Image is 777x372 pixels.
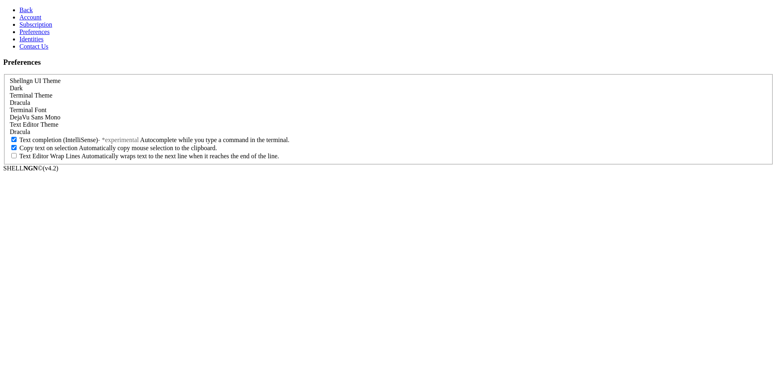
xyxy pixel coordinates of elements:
[3,58,774,67] h3: Preferences
[10,85,767,92] div: Dark
[23,165,38,172] b: NGN
[10,99,30,106] span: Dracula
[10,114,767,121] div: DejaVu Sans Mono
[19,14,41,21] a: Account
[19,36,44,43] a: Identities
[79,145,217,151] span: Automatically copy mouse selection to the clipboard.
[10,99,767,106] div: Dracula
[19,6,33,13] a: Back
[19,153,80,159] span: Text Editor Wrap Lines
[11,153,17,158] input: Text Editor Wrap Lines Automatically wraps text to the next line when it reaches the end of the l...
[81,153,279,159] span: Automatically wraps text to the next line when it reaches the end of the line.
[140,136,289,143] span: Autocomplete while you type a command in the terminal.
[43,165,59,172] span: 4.2.0
[11,145,17,150] input: Copy text on selection Automatically copy mouse selection to the clipboard.
[19,43,49,50] a: Contact Us
[10,114,60,121] span: DejaVu Sans Mono
[10,128,30,135] span: Dracula
[10,92,53,99] label: Terminal Theme
[10,85,23,91] span: Dark
[98,136,139,143] span: - *experimental
[19,28,50,35] a: Preferences
[19,21,52,28] a: Subscription
[3,165,58,172] span: SHELL ©
[10,121,58,128] label: Text Editor Theme
[10,128,767,136] div: Dracula
[10,77,61,84] label: Shellngn UI Theme
[19,145,78,151] span: Copy text on selection
[10,106,47,113] label: Terminal Font
[19,136,98,143] span: Text completion (IntelliSense)
[11,137,17,142] input: Text completion (IntelliSense)- *experimental Autocomplete while you type a command in the terminal.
